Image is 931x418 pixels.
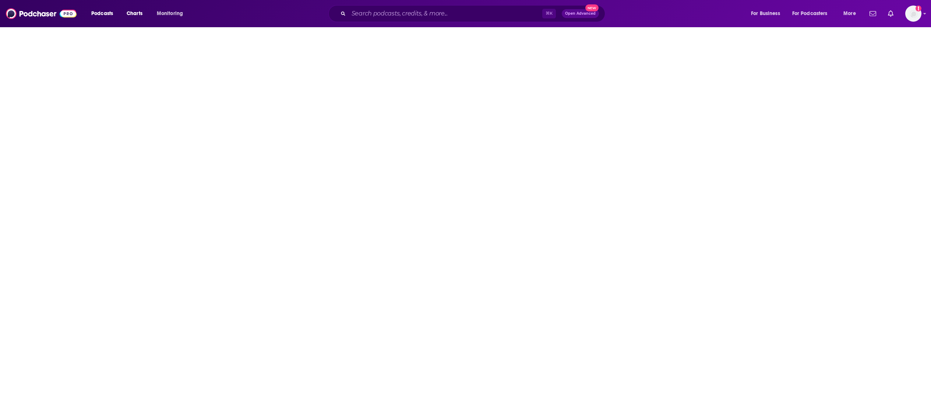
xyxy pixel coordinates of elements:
[86,8,123,19] button: open menu
[152,8,193,19] button: open menu
[885,7,896,20] a: Show notifications dropdown
[91,8,113,19] span: Podcasts
[565,12,596,15] span: Open Advanced
[6,7,77,21] img: Podchaser - Follow, Share and Rate Podcasts
[349,8,542,19] input: Search podcasts, credits, & more...
[787,8,838,19] button: open menu
[562,9,599,18] button: Open AdvancedNew
[751,8,780,19] span: For Business
[905,6,921,22] button: Show profile menu
[838,8,865,19] button: open menu
[542,9,556,18] span: ⌘ K
[746,8,789,19] button: open menu
[843,8,856,19] span: More
[335,5,612,22] div: Search podcasts, credits, & more...
[127,8,142,19] span: Charts
[905,6,921,22] span: Logged in as ktiffey
[867,7,879,20] a: Show notifications dropdown
[122,8,147,19] a: Charts
[905,6,921,22] img: User Profile
[157,8,183,19] span: Monitoring
[792,8,828,19] span: For Podcasters
[916,6,921,11] svg: Add a profile image
[585,4,599,11] span: New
